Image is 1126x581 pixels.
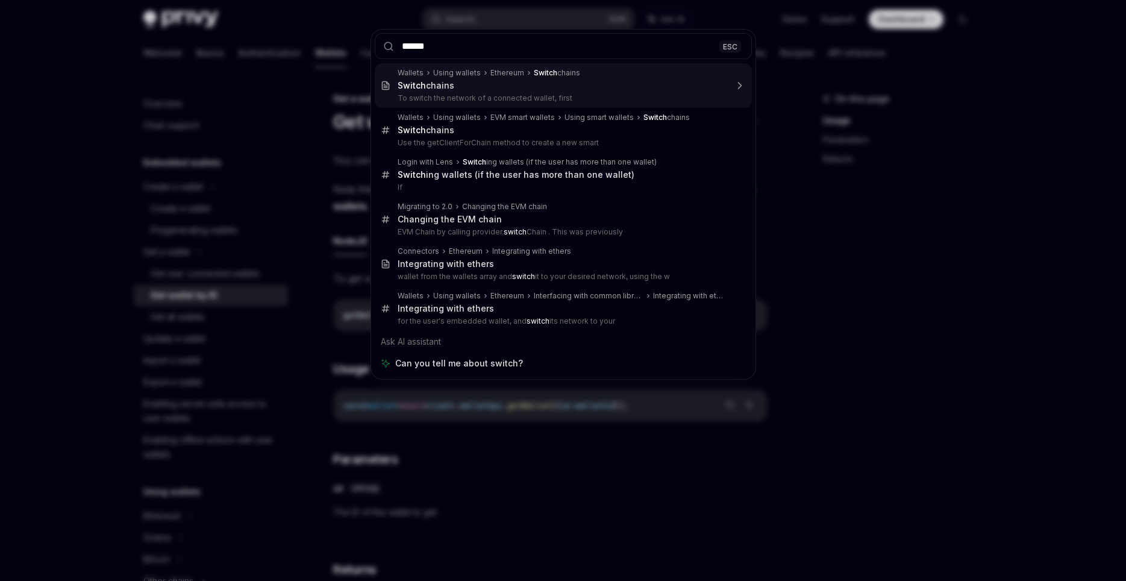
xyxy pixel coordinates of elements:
b: switch [512,272,535,281]
b: switch [527,316,549,325]
div: Using smart wallets [565,113,634,122]
div: Using wallets [433,291,481,301]
div: Ethereum [490,291,524,301]
span: Can you tell me about switch? [395,357,523,369]
div: ing wallets (if the user has more than one wallet) [463,157,657,167]
div: Integrating with ethers [398,303,494,314]
div: chains [398,125,454,136]
b: Switch [643,113,667,122]
div: ing wallets (if the user has more than one wallet) [398,169,634,180]
div: ESC [719,40,741,52]
b: Switch [398,80,426,90]
div: Integrating with ethers [492,247,571,256]
p: Use the getClientForChain method to create a new smart [398,138,727,148]
div: Interfacing with common libraries [534,291,643,301]
div: Login with Lens [398,157,453,167]
div: chains [398,80,454,91]
p: for the user's embedded wallet, and its network to your [398,316,727,326]
div: EVM smart wallets [490,113,555,122]
div: Ethereum [490,68,524,78]
div: Migrating to 2.0 [398,202,452,212]
div: Ask AI assistant [375,331,752,353]
p: EVM Chain by calling provider. Chain . This was previously [398,227,727,237]
div: Integrating with ethers [398,259,494,269]
b: Switch [398,125,426,135]
div: Using wallets [433,68,481,78]
div: Ethereum [449,247,483,256]
div: Changing the EVM chain [398,214,502,225]
div: Changing the EVM chain [462,202,547,212]
div: chains [643,113,690,122]
b: switch [504,227,527,236]
div: chains [534,68,580,78]
div: Using wallets [433,113,481,122]
div: Wallets [398,291,424,301]
p: If [398,183,727,192]
div: Integrating with ethers [653,291,727,301]
div: Wallets [398,113,424,122]
b: Switch [398,169,426,180]
b: Switch [534,68,557,77]
div: Connectors [398,247,439,256]
p: wallet from the wallets array and it to your desired network, using the w [398,272,727,281]
p: To switch the network of a connected wallet, first [398,93,727,103]
div: Wallets [398,68,424,78]
b: Switch [463,157,486,166]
